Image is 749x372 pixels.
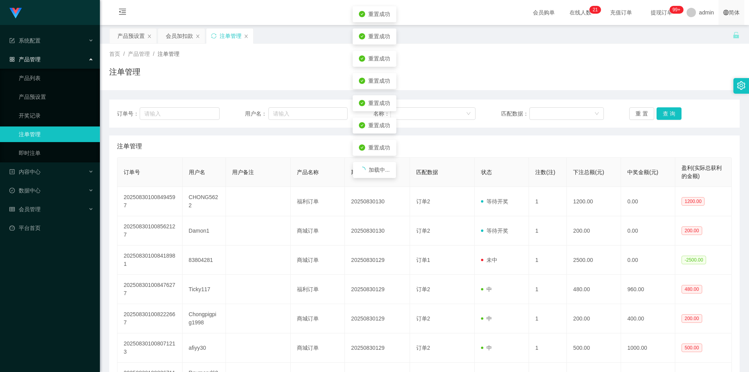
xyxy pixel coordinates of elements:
td: 0.00 [621,246,675,275]
span: 用户名 [189,169,205,175]
span: 订单2 [416,198,430,205]
td: 83804281 [183,246,226,275]
i: icon: check-circle [359,55,365,62]
span: 产品管理 [9,56,41,62]
td: 202508301008476277 [117,275,183,304]
span: 1200.00 [682,197,705,206]
td: 1 [529,275,567,304]
a: 开奖记录 [19,108,94,123]
span: 加载中... [369,167,390,173]
td: 商城订单 [291,246,345,275]
td: 商城订单 [291,333,345,363]
span: 200.00 [682,314,702,323]
i: 图标: close [147,34,152,39]
span: 订单1 [416,257,430,263]
span: 订单2 [416,286,430,292]
span: / [123,51,125,57]
span: 产品管理 [128,51,150,57]
span: 注单管理 [158,51,179,57]
i: icon: loading [359,167,366,173]
td: 400.00 [621,304,675,333]
td: Ticky117 [183,275,226,304]
i: 图标: appstore-o [9,57,15,62]
span: 订单2 [416,345,430,351]
span: 重置成功 [368,144,390,151]
i: 图标: menu-fold [109,0,136,25]
i: icon: check-circle [359,122,365,128]
span: 等待开奖 [481,198,508,205]
a: 即时注单 [19,145,94,161]
input: 请输入 [140,107,219,120]
span: 200.00 [682,226,702,235]
span: 数据中心 [9,187,41,194]
p: 2 [593,6,595,14]
a: 产品列表 [19,70,94,86]
span: 中 [481,286,492,292]
td: 200.00 [567,304,621,333]
span: 在线人数 [566,10,595,15]
i: 图标: global [723,10,729,15]
span: 订单号： [117,110,140,118]
span: 期号 [351,169,362,175]
span: 产品名称 [297,169,319,175]
td: 200.00 [567,216,621,246]
div: 产品预设置 [117,28,145,43]
span: 中 [481,315,492,322]
span: 首页 [109,51,120,57]
i: icon: check-circle [359,100,365,106]
i: icon: check-circle [359,78,365,84]
td: 20250830129 [345,333,410,363]
td: 2500.00 [567,246,621,275]
p: 1 [595,6,598,14]
div: 注单管理 [220,28,241,43]
span: 用户备注 [232,169,254,175]
span: 重置成功 [368,100,390,106]
i: 图标: table [9,206,15,212]
i: 图标: profile [9,169,15,174]
td: 0.00 [621,187,675,216]
td: 1 [529,187,567,216]
i: 图标: sync [211,33,217,39]
span: 注单管理 [117,142,142,151]
a: 产品预设置 [19,89,94,105]
i: 图标: check-circle-o [9,188,15,193]
span: 500.00 [682,344,702,352]
img: logo.9652507e.png [9,8,22,19]
span: 匹配数据 [416,169,438,175]
i: icon: check-circle [359,33,365,39]
td: 1 [529,333,567,363]
span: 盈利(实际总获利的金额) [682,165,722,179]
td: Damon1 [183,216,226,246]
td: 20250830130 [345,187,410,216]
td: 0.00 [621,216,675,246]
span: 匹配数据： [501,110,529,118]
span: 订单2 [416,228,430,234]
td: afiyy30 [183,333,226,363]
td: 1 [529,304,567,333]
span: 中奖金额(元) [627,169,658,175]
span: 480.00 [682,285,702,294]
span: 下注总额(元) [573,169,604,175]
span: 系统配置 [9,37,41,44]
i: icon: check-circle [359,11,365,17]
td: 480.00 [567,275,621,304]
span: 未中 [481,257,497,263]
span: 内容中心 [9,169,41,175]
span: 中 [481,345,492,351]
i: icon: check-circle [359,144,365,151]
td: 商城订单 [291,216,345,246]
td: 960.00 [621,275,675,304]
td: 202508301008222667 [117,304,183,333]
span: -2500.00 [682,256,706,264]
td: 1000.00 [621,333,675,363]
h1: 注单管理 [109,66,140,78]
td: 20250830129 [345,275,410,304]
td: CHONG5622 [183,187,226,216]
span: 重置成功 [368,11,390,17]
span: 提现订单 [647,10,676,15]
span: 重置成功 [368,122,390,128]
i: 图标: setting [737,81,745,90]
i: 图标: down [466,111,471,117]
td: 500.00 [567,333,621,363]
a: 注单管理 [19,126,94,142]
